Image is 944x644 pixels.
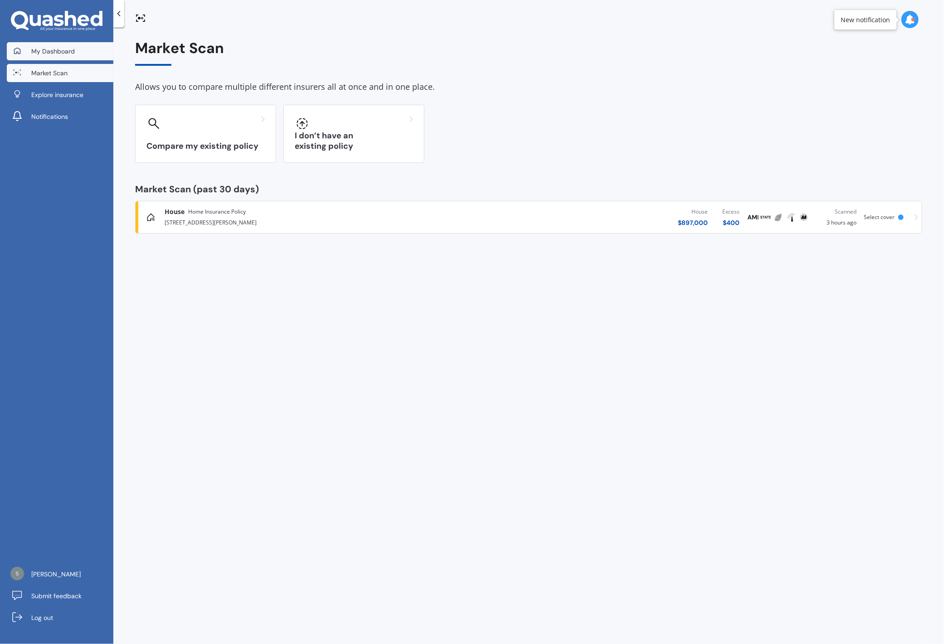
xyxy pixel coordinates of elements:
div: House [678,207,708,216]
span: My Dashboard [31,47,75,56]
img: AMI [748,212,759,223]
img: 15b87b4a23650a20e337bf2dc9c7b81f [10,567,24,581]
span: House [165,207,185,216]
a: Notifications [7,107,113,126]
div: [STREET_ADDRESS][PERSON_NAME] [165,216,447,227]
h3: I don’t have an existing policy [295,131,413,151]
a: HouseHome Insurance Policy[STREET_ADDRESS][PERSON_NAME]House$897,000Excess$400AMIStateInitioTower... [135,201,922,234]
div: Market Scan (past 30 days) [135,185,922,194]
span: Notifications [31,112,68,121]
a: Log out [7,609,113,627]
a: Market Scan [7,64,113,82]
span: Market Scan [31,68,68,78]
span: Log out [31,613,53,622]
div: 3 hours ago [817,207,856,227]
img: AA [798,212,809,223]
a: Submit feedback [7,587,113,605]
div: $ 897,000 [678,218,708,227]
img: Initio [773,212,784,223]
span: Explore insurance [31,90,83,99]
a: [PERSON_NAME] [7,565,113,583]
div: Scanned [817,207,856,216]
a: Explore insurance [7,86,113,104]
h3: Compare my existing policy [146,141,265,151]
img: Tower [786,212,797,223]
a: My Dashboard [7,42,113,60]
div: Allows you to compare multiple different insurers all at once and in one place. [135,80,922,94]
span: [PERSON_NAME] [31,570,81,579]
div: $ 400 [722,218,740,227]
div: Market Scan [135,40,922,66]
img: State [760,212,771,223]
span: Home Insurance Policy [188,207,246,216]
div: New notification [841,15,890,24]
span: Submit feedback [31,591,82,600]
div: Excess [722,207,740,216]
span: Select cover [864,213,895,221]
